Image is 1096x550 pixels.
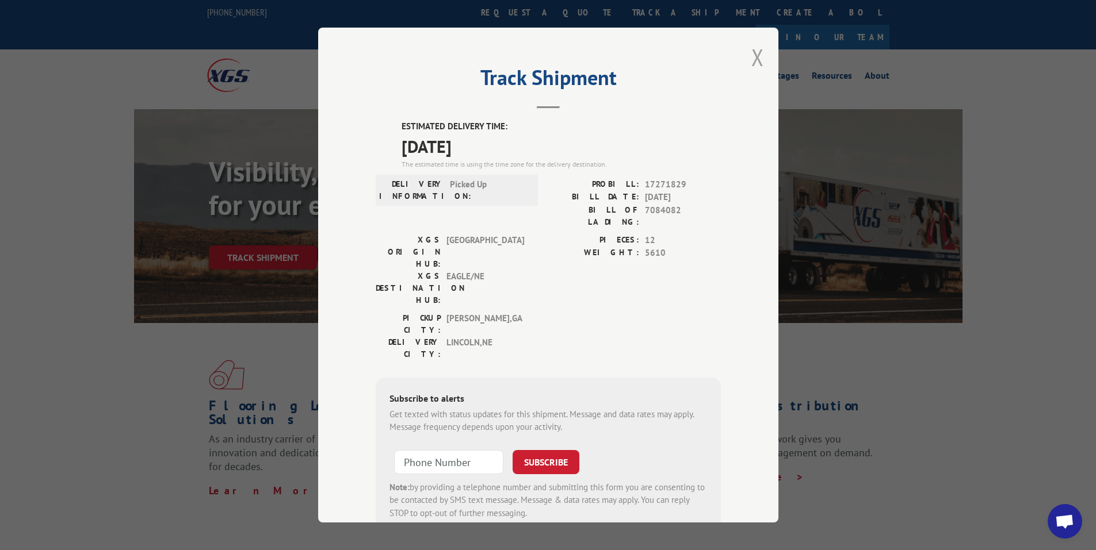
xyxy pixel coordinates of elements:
[548,233,639,247] label: PIECES:
[548,191,639,204] label: BILL DATE:
[645,191,721,204] span: [DATE]
[402,159,721,169] div: The estimated time is using the time zone for the delivery destination.
[446,311,524,336] span: [PERSON_NAME] , GA
[402,120,721,133] label: ESTIMATED DELIVERY TIME:
[376,270,441,306] label: XGS DESTINATION HUB:
[402,133,721,159] span: [DATE]
[446,270,524,306] span: EAGLE/NE
[376,70,721,91] h2: Track Shipment
[548,247,639,260] label: WEIGHT:
[751,42,764,72] button: Close modal
[376,233,441,270] label: XGS ORIGIN HUB:
[1048,504,1082,539] div: Open chat
[389,481,410,492] strong: Note:
[548,178,639,191] label: PROBILL:
[645,203,721,228] span: 7084082
[379,178,444,202] label: DELIVERY INFORMATION:
[446,336,524,360] span: LINCOLN , NE
[645,178,721,191] span: 17271829
[389,480,707,520] div: by providing a telephone number and submitting this form you are consenting to be contacted by SM...
[389,407,707,433] div: Get texted with status updates for this shipment. Message and data rates may apply. Message frequ...
[446,233,524,270] span: [GEOGRAPHIC_DATA]
[513,449,579,474] button: SUBSCRIBE
[548,203,639,228] label: BILL OF LADING:
[389,391,707,407] div: Subscribe to alerts
[376,311,441,336] label: PICKUP CITY:
[645,247,721,260] span: 5610
[645,233,721,247] span: 12
[450,178,528,202] span: Picked Up
[376,336,441,360] label: DELIVERY CITY:
[394,449,503,474] input: Phone Number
